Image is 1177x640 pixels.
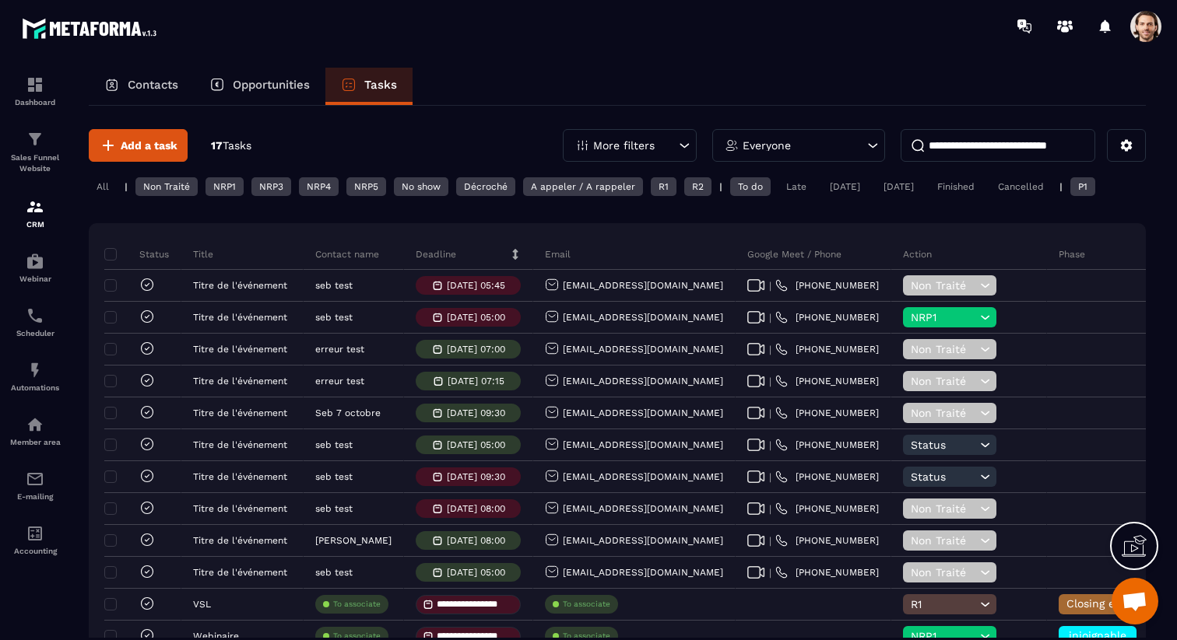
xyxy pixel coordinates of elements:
[593,140,655,151] p: More filters
[251,177,291,196] div: NRP3
[26,524,44,543] img: accountant
[775,439,879,451] a: [PHONE_NUMBER]
[911,375,976,387] span: Non Traité
[769,439,771,451] span: |
[315,280,353,291] p: seb test
[22,14,162,43] img: logo
[1066,597,1155,610] span: Closing en cours
[315,407,381,418] p: Seb 7 octobre
[456,177,515,196] div: Décroché
[822,177,868,196] div: [DATE]
[315,567,353,578] p: seb test
[193,248,213,261] p: Title
[911,534,976,547] span: Non Traité
[193,567,287,578] p: Titre de l'événement
[193,376,287,386] p: Titre de l'événement
[448,376,504,386] p: [DATE] 07:15
[651,177,676,196] div: R1
[769,376,771,387] span: |
[447,471,505,482] p: [DATE] 09:30
[775,470,879,483] a: [PHONE_NUMBER]
[193,503,287,514] p: Titre de l'événement
[769,503,771,515] span: |
[775,343,879,355] a: [PHONE_NUMBER]
[4,220,66,229] p: CRM
[193,599,211,610] p: VSL
[876,177,922,196] div: [DATE]
[911,502,976,515] span: Non Traité
[193,280,287,291] p: Titre de l'événement
[1059,181,1063,192] p: |
[26,306,44,325] img: scheduler
[26,75,44,94] img: formation
[911,407,976,419] span: Non Traité
[315,312,353,323] p: seb test
[135,177,198,196] div: Non Traité
[4,547,66,555] p: Accounting
[545,248,571,261] p: Email
[4,98,66,107] p: Dashboard
[911,439,976,451] span: Status
[315,535,392,546] p: [PERSON_NAME]
[775,375,879,387] a: [PHONE_NUMBER]
[4,512,66,567] a: accountantaccountantAccounting
[315,248,379,261] p: Contact name
[315,439,353,450] p: seb test
[4,349,66,404] a: automationsautomationsAutomations
[719,181,722,192] p: |
[4,118,66,186] a: formationformationSales Funnel Website
[193,471,287,482] p: Titre de l'événement
[128,78,178,92] p: Contacts
[911,279,976,292] span: Non Traité
[315,376,364,386] p: erreur test
[775,407,879,419] a: [PHONE_NUMBER]
[447,312,505,323] p: [DATE] 05:00
[775,534,879,547] a: [PHONE_NUMBER]
[523,177,643,196] div: A appeler / A rappeler
[325,68,413,105] a: Tasks
[108,248,169,261] p: Status
[194,68,325,105] a: Opportunities
[299,177,339,196] div: NRP4
[4,492,66,501] p: E-mailing
[447,407,505,418] p: [DATE] 09:30
[447,280,505,291] p: [DATE] 05:45
[769,312,771,323] span: |
[193,344,287,355] p: Titre de l'événement
[911,470,976,483] span: Status
[929,177,982,196] div: Finished
[775,279,879,292] a: [PHONE_NUMBER]
[447,344,505,355] p: [DATE] 07:00
[775,566,879,579] a: [PHONE_NUMBER]
[775,502,879,515] a: [PHONE_NUMBER]
[364,78,397,92] p: Tasks
[193,407,287,418] p: Titre de l'événement
[911,311,976,323] span: NRP1
[89,68,194,105] a: Contacts
[26,198,44,216] img: formation
[447,439,505,450] p: [DATE] 05:00
[223,139,251,152] span: Tasks
[315,503,353,514] p: seb test
[26,361,44,379] img: automations
[769,344,771,355] span: |
[346,177,386,196] div: NRP5
[778,177,814,196] div: Late
[4,404,66,458] a: automationsautomationsMember area
[447,503,505,514] p: [DATE] 08:00
[315,344,364,355] p: erreur test
[193,312,287,323] p: Titre de l'événement
[990,177,1052,196] div: Cancelled
[26,415,44,434] img: automations
[4,240,66,295] a: automationsautomationsWebinar
[26,252,44,271] img: automations
[4,329,66,337] p: Scheduler
[903,248,932,261] p: Action
[4,64,66,118] a: formationformationDashboard
[911,598,976,610] span: R1
[211,138,251,153] p: 17
[206,177,244,196] div: NRP1
[769,535,771,547] span: |
[1059,248,1085,261] p: Phase
[26,130,44,149] img: formation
